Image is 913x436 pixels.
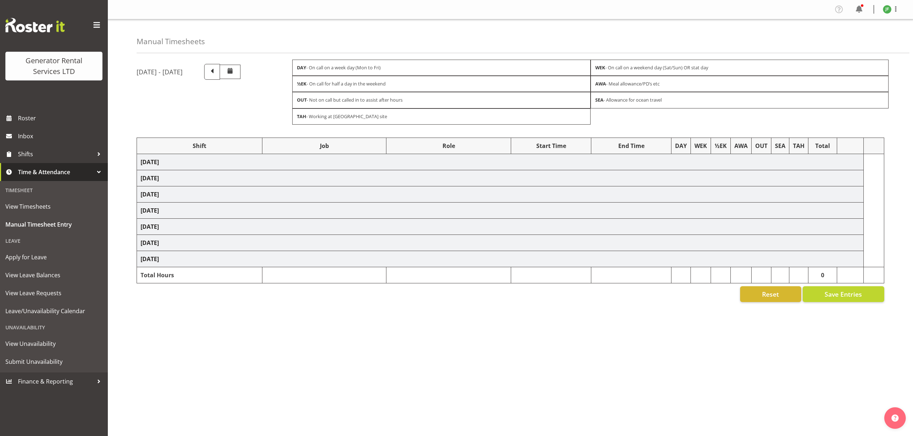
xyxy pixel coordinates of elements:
div: SEA [775,142,785,150]
strong: WEK [595,64,605,71]
a: Leave/Unavailability Calendar [2,302,106,320]
strong: DAY [297,64,306,71]
div: End Time [595,142,667,150]
button: Save Entries [803,286,884,302]
strong: OUT [297,97,307,103]
div: - Meal allowance/PD’s etc [591,76,889,92]
a: Apply for Leave [2,248,106,266]
span: Time & Attendance [18,167,93,177]
div: - On call on a week day (Mon to Fri) [292,60,590,76]
div: Shift [141,142,258,150]
strong: SEA [595,97,604,103]
span: Leave/Unavailability Calendar [5,306,102,316]
a: View Leave Balances [2,266,106,284]
td: [DATE] [137,154,864,170]
div: Total [812,142,833,150]
img: jack-ford10538.jpg [883,5,891,14]
a: View Unavailability [2,335,106,353]
div: Timesheet [2,183,106,198]
td: [DATE] [137,202,864,218]
td: [DATE] [137,235,864,251]
div: - Working at [GEOGRAPHIC_DATA] site [292,108,590,125]
img: help-xxl-2.png [891,414,899,422]
div: OUT [755,142,767,150]
div: AWA [734,142,748,150]
span: Manual Timesheet Entry [5,219,102,230]
div: ½EK [715,142,727,150]
td: [DATE] [137,251,864,267]
div: TAH [793,142,804,150]
span: View Unavailability [5,338,102,349]
td: 0 [808,267,837,283]
a: View Timesheets [2,198,106,215]
div: Unavailability [2,320,106,335]
h4: Manual Timesheets [137,37,205,46]
a: Submit Unavailability [2,353,106,371]
td: [DATE] [137,218,864,235]
div: Start Time [515,142,587,150]
span: Roster [18,113,104,124]
div: Job [266,142,383,150]
span: Inbox [18,131,104,142]
div: - Allowance for ocean travel [591,92,889,108]
button: Reset [740,286,801,302]
span: View Leave Requests [5,288,102,298]
img: Rosterit website logo [5,18,65,32]
a: View Leave Requests [2,284,106,302]
div: - On call on a weekend day (Sat/Sun) OR stat day [591,60,889,76]
div: DAY [675,142,687,150]
span: View Timesheets [5,201,102,212]
div: Role [390,142,507,150]
span: Finance & Reporting [18,376,93,387]
span: Submit Unavailability [5,356,102,367]
div: - On call for half a day in the weekend [292,76,590,92]
td: Total Hours [137,267,262,283]
div: - Not on call but called in to assist after hours [292,92,590,108]
td: [DATE] [137,170,864,186]
span: Reset [762,289,779,299]
a: Manual Timesheet Entry [2,215,106,233]
div: Generator Rental Services LTD [13,55,95,77]
span: Save Entries [825,289,862,299]
div: WEK [694,142,707,150]
strong: ½EK [297,80,307,87]
h5: [DATE] - [DATE] [137,68,183,76]
span: View Leave Balances [5,270,102,280]
strong: AWA [595,80,606,87]
strong: TAH [297,113,306,120]
div: Leave [2,233,106,248]
span: Shifts [18,149,93,159]
td: [DATE] [137,186,864,202]
span: Apply for Leave [5,252,102,263]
